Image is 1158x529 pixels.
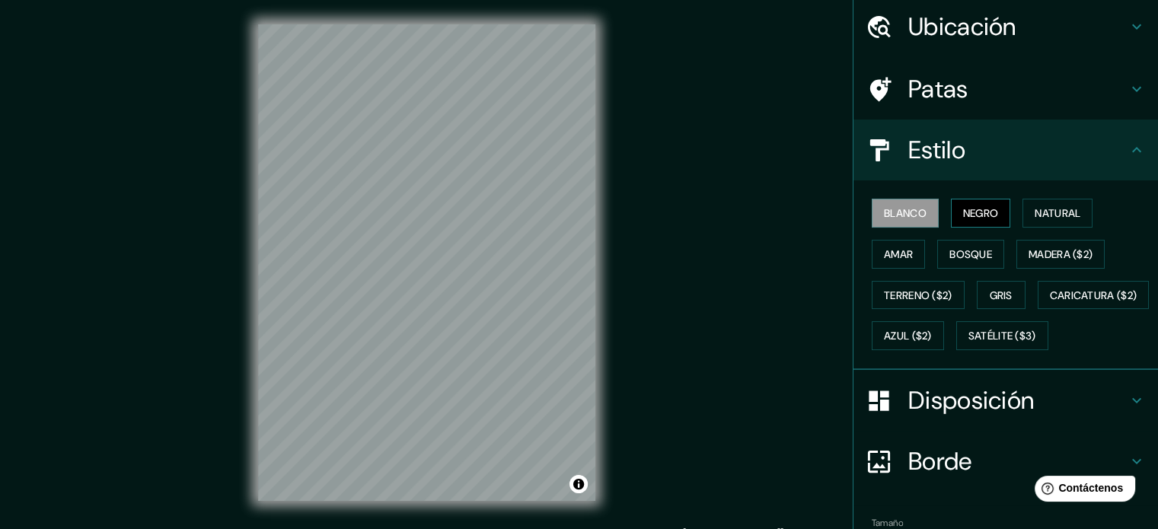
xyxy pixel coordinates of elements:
div: Borde [853,431,1158,492]
button: Blanco [872,199,939,228]
button: Activar o desactivar atribución [569,475,588,493]
button: Azul ($2) [872,321,944,350]
font: Amar [884,247,913,261]
button: Caricatura ($2) [1038,281,1150,310]
iframe: Lanzador de widgets de ayuda [1022,470,1141,512]
font: Disposición [908,384,1034,416]
font: Ubicación [908,11,1016,43]
font: Negro [963,206,999,220]
button: Madera ($2) [1016,240,1105,269]
font: Tamaño [872,517,903,529]
font: Patas [908,73,968,105]
font: Bosque [949,247,992,261]
div: Patas [853,59,1158,120]
canvas: Mapa [258,24,595,501]
font: Blanco [884,206,927,220]
button: Satélite ($3) [956,321,1048,350]
button: Gris [977,281,1026,310]
font: Satélite ($3) [968,330,1036,343]
font: Gris [990,288,1013,302]
button: Negro [951,199,1011,228]
font: Caricatura ($2) [1050,288,1137,302]
div: Disposición [853,370,1158,431]
button: Bosque [937,240,1004,269]
font: Terreno ($2) [884,288,952,302]
font: Azul ($2) [884,330,932,343]
button: Natural [1022,199,1093,228]
font: Borde [908,445,972,477]
button: Amar [872,240,925,269]
button: Terreno ($2) [872,281,965,310]
font: Natural [1035,206,1080,220]
font: Madera ($2) [1029,247,1093,261]
font: Estilo [908,134,965,166]
div: Estilo [853,120,1158,180]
